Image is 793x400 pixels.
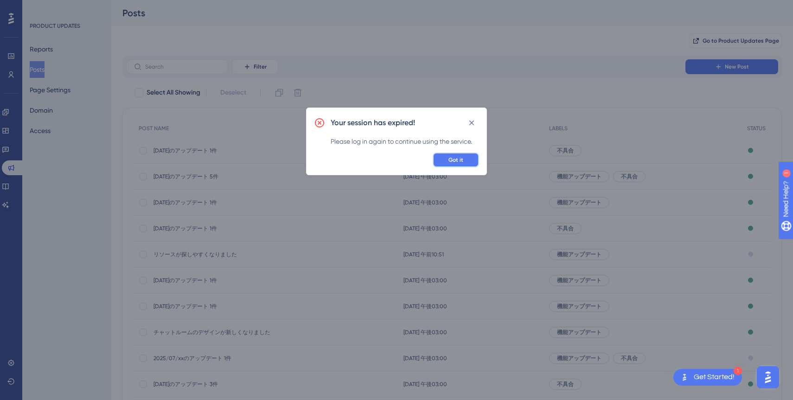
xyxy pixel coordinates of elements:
span: Need Help? [22,2,58,13]
div: 1 [734,367,742,375]
span: Got it [448,156,463,164]
div: 1 [64,5,67,12]
iframe: UserGuiding AI Assistant Launcher [754,363,782,391]
img: launcher-image-alternative-text [679,372,690,383]
div: Get Started! [694,372,735,382]
div: Please log in again to continue using the service. [331,136,479,147]
div: Open Get Started! checklist, remaining modules: 1 [673,369,742,386]
h2: Your session has expired! [331,117,415,128]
